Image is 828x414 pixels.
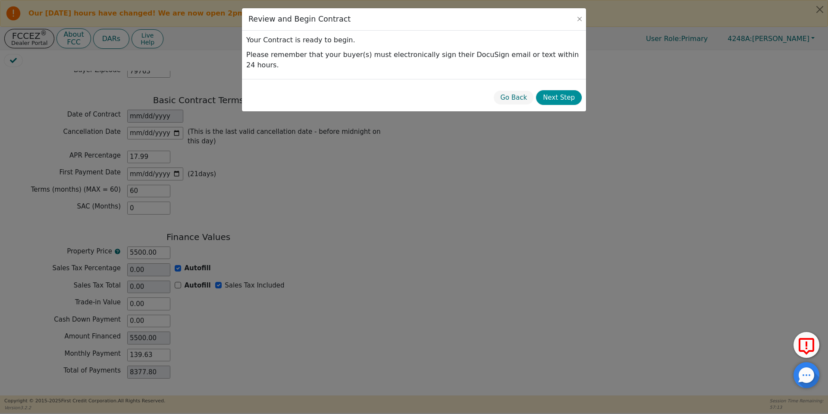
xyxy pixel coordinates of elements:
[575,15,584,23] button: Close
[248,15,351,24] h3: Review and Begin Contract
[246,50,582,70] p: Please remember that your buyer(s) must electronically sign their DocuSign email or text within 2...
[493,90,534,105] button: Go Back
[536,90,582,105] button: Next Step
[793,332,819,358] button: Report Error to FCC
[246,35,582,45] p: Your Contract is ready to begin.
